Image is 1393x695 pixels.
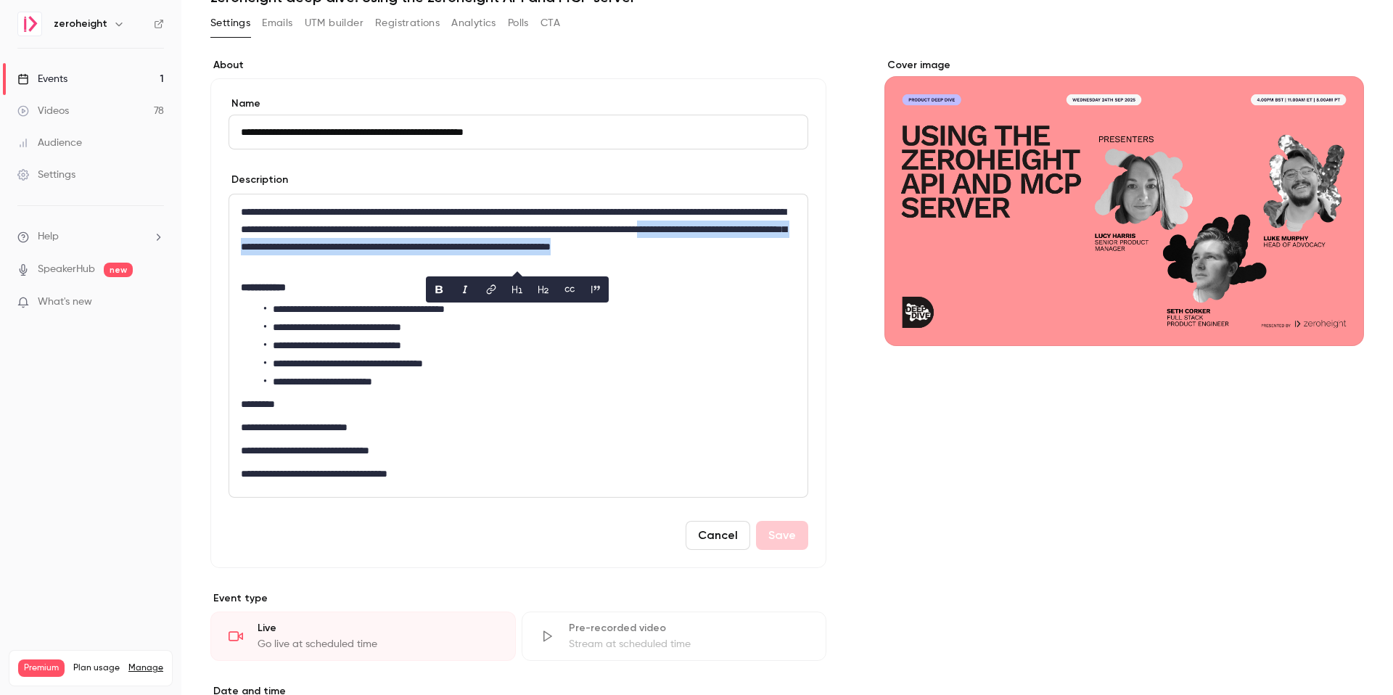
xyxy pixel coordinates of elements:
button: italic [453,278,477,301]
span: Help [38,229,59,244]
div: Videos [17,104,69,118]
button: Polls [508,12,529,35]
button: link [480,278,503,301]
span: Premium [18,659,65,677]
h6: zeroheight [54,17,107,31]
div: Audience [17,136,82,150]
div: Events [17,72,67,86]
button: Cancel [686,521,750,550]
label: Cover image [884,58,1364,73]
div: editor [229,194,808,497]
span: Plan usage [73,662,120,674]
label: Description [229,173,288,187]
span: new [104,263,133,277]
iframe: Noticeable Trigger [147,296,164,309]
button: blockquote [584,278,607,301]
div: Settings [17,168,75,182]
img: zeroheight [18,12,41,36]
div: LiveGo live at scheduled time [210,612,516,661]
div: Pre-recorded video [569,621,809,636]
label: About [210,58,826,73]
label: Name [229,96,808,111]
a: SpeakerHub [38,262,95,277]
button: Emails [262,12,292,35]
button: Analytics [451,12,496,35]
div: Live [258,621,498,636]
button: UTM builder [305,12,363,35]
div: Go live at scheduled time [258,637,498,651]
span: What's new [38,295,92,310]
button: Registrations [375,12,440,35]
button: bold [427,278,451,301]
a: Manage [128,662,163,674]
button: CTA [541,12,560,35]
button: Settings [210,12,250,35]
li: help-dropdown-opener [17,229,164,244]
section: Cover image [884,58,1364,346]
div: Stream at scheduled time [569,637,809,651]
p: Event type [210,591,826,606]
div: Pre-recorded videoStream at scheduled time [522,612,827,661]
section: description [229,194,808,498]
